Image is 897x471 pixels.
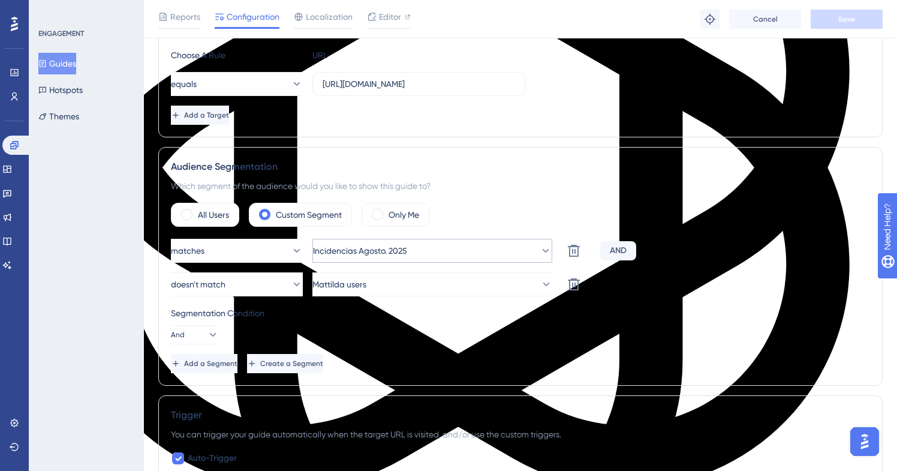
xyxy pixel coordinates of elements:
span: Save [838,14,855,24]
button: matches [171,239,303,263]
span: doesn't match [171,277,225,292]
button: Incidencias Agosto. 2025 [312,239,552,263]
span: And [171,330,185,340]
button: Save [811,10,883,29]
span: Add a Segment [184,359,237,368]
div: URL [312,48,444,62]
span: matches [171,244,204,258]
span: equals [171,77,197,91]
span: Auto-Trigger [188,451,237,466]
span: Cancel [753,14,778,24]
div: Segmentation Condition [171,306,870,320]
label: Custom Segment [276,208,342,222]
button: Mattilda users [312,272,552,296]
div: ENGAGEMENT [38,29,84,38]
button: Cancel [729,10,801,29]
span: Localization [306,10,353,24]
div: Audience Segmentation [171,160,870,174]
button: Add a Target [171,106,229,125]
button: Hotspots [38,79,83,101]
button: equals [171,72,303,96]
label: All Users [198,208,229,222]
span: Need Help? [28,3,75,17]
div: You can trigger your guide automatically when the target URL is visited, and/or use the custom tr... [171,427,870,442]
div: Which segment of the audience would you like to show this guide to? [171,179,870,193]
button: Themes [38,106,79,127]
span: Configuration [227,10,279,24]
div: AND [600,241,636,260]
button: Add a Segment [171,354,237,373]
button: And [171,325,219,344]
span: Mattilda users [312,277,366,292]
iframe: UserGuiding AI Assistant Launcher [847,424,883,460]
input: yourwebsite.com/path [323,77,516,91]
span: Incidencias Agosto. 2025 [313,244,407,258]
div: Trigger [171,408,870,422]
label: Only Me [389,208,419,222]
button: Guides [38,53,76,74]
span: Create a Segment [260,359,323,368]
span: Reports [170,10,200,24]
button: doesn't match [171,272,303,296]
div: Choose A Rule [171,48,303,62]
button: Create a Segment [247,354,323,373]
span: Editor [379,10,401,24]
span: Add a Target [184,110,229,120]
